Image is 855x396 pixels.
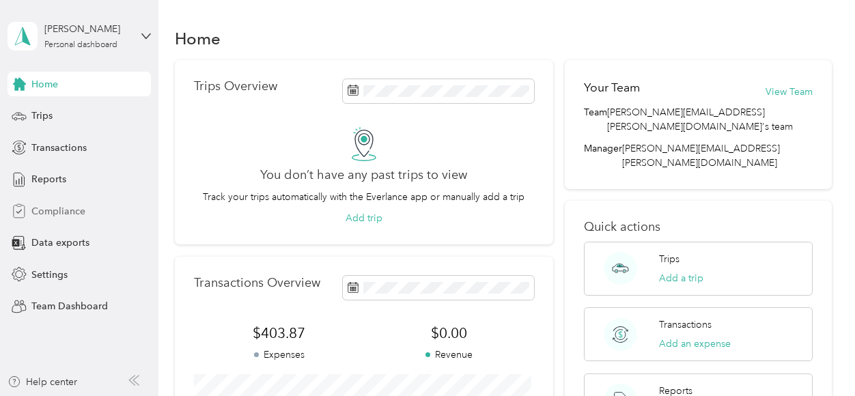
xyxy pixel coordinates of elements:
span: [PERSON_NAME][EMAIL_ADDRESS][PERSON_NAME][DOMAIN_NAME]'s team [607,105,812,134]
span: Trips [31,109,53,123]
span: $403.87 [194,324,364,343]
button: Help center [8,375,77,389]
p: Revenue [364,348,534,362]
span: Team Dashboard [31,299,108,313]
span: Reports [31,172,66,186]
button: Add trip [346,211,382,225]
span: Home [31,77,58,91]
p: Expenses [194,348,364,362]
p: Trips [659,252,679,266]
p: Transactions Overview [194,276,320,290]
p: Track your trips automatically with the Everlance app or manually add a trip [203,190,524,204]
span: Transactions [31,141,87,155]
button: View Team [766,85,813,99]
span: Manager [584,141,622,170]
h2: Your Team [584,79,640,96]
p: Trips Overview [194,79,277,94]
button: Add an expense [659,337,731,351]
span: Settings [31,268,68,282]
p: Quick actions [584,220,812,234]
h1: Home [175,31,221,46]
p: Transactions [659,317,712,332]
iframe: Everlance-gr Chat Button Frame [779,320,855,396]
span: [PERSON_NAME][EMAIL_ADDRESS][PERSON_NAME][DOMAIN_NAME] [622,143,780,169]
span: Data exports [31,236,89,250]
button: Add a trip [659,271,703,285]
span: Compliance [31,204,85,218]
h2: You don’t have any past trips to view [260,168,467,182]
span: Team [584,105,607,134]
div: Personal dashboard [44,41,117,49]
span: $0.00 [364,324,534,343]
div: [PERSON_NAME] [44,22,130,36]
